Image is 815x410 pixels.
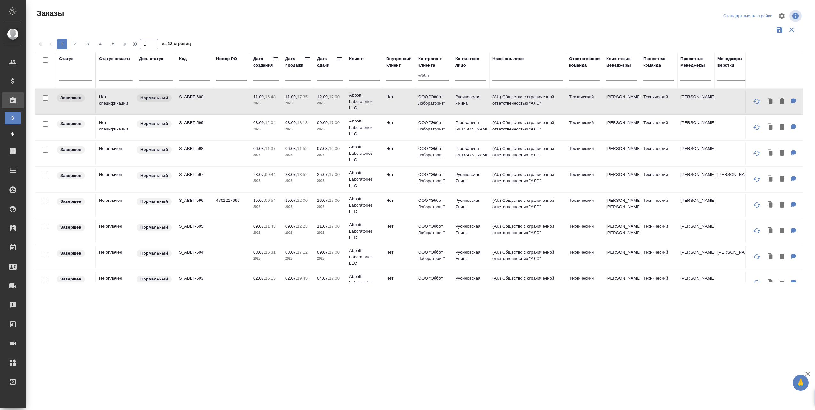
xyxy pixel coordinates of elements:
td: Технический [640,220,677,242]
p: 13:52 [297,172,308,177]
td: Технический [566,220,603,242]
div: Наше юр. лицо [492,56,524,62]
p: [PERSON_NAME] [717,249,748,256]
div: Статус по умолчанию для стандартных заказов [136,249,173,258]
p: [PERSON_NAME] [717,171,748,178]
td: Нет спецификации [96,116,136,139]
td: Нет спецификации [96,91,136,113]
p: 06.08, [285,146,297,151]
button: 2 [70,39,80,49]
button: Удалить [777,147,788,160]
p: 07.08, [317,146,329,151]
p: S_ABBT-600 [179,94,210,100]
p: Нормальный [140,95,168,101]
div: Клиентские менеджеры [606,56,637,68]
div: Код [179,56,187,62]
p: 16:48 [265,94,276,99]
p: Abbott Laboratories LLC [349,92,380,111]
p: 11.09, [285,94,297,99]
p: ООО "Эббот Лэбораториз" [418,94,449,106]
p: Завершен [60,121,81,127]
p: 2025 [317,126,343,132]
p: 08.07, [285,250,297,255]
p: 12:00 [297,198,308,203]
p: Нормальный [140,198,168,205]
p: ООО "Эббот Лэбораториз" [418,249,449,262]
td: Не оплачен [96,168,136,191]
button: Клонировать [764,199,777,212]
p: Завершен [60,224,81,231]
span: Заказы [35,8,64,19]
a: Ф [5,128,21,140]
p: Нормальный [140,146,168,153]
p: Нормальный [140,172,168,179]
td: (AU) Общество с ограниченной ответственностью "АЛС" [489,272,566,294]
td: Технический [566,142,603,165]
td: [PERSON_NAME] [677,220,714,242]
td: (AU) Общество с ограниченной ответственностью "АЛС" [489,246,566,268]
p: 17:00 [329,276,340,280]
div: Выставляет КМ при направлении счета или после выполнения всех работ/сдачи заказа клиенту. Окончат... [56,223,92,232]
p: Завершен [60,250,81,256]
p: 11.09, [253,94,265,99]
p: 09:54 [265,198,276,203]
p: 11:43 [265,224,276,229]
p: S_ABBT-594 [179,249,210,256]
td: (AU) Общество с ограниченной ответственностью "АЛС" [489,220,566,242]
td: (AU) Общество с ограниченной ответственностью "АЛС" [489,91,566,113]
td: (AU) Общество с ограниченной ответственностью "АЛС" [489,116,566,139]
td: [PERSON_NAME] [677,91,714,113]
p: 17:00 [329,250,340,255]
td: Технический [640,168,677,191]
p: 12.09, [317,94,329,99]
td: (AU) Общество с ограниченной ответственностью "АЛС" [489,194,566,217]
div: Статус [59,56,74,62]
p: 2025 [285,204,311,210]
td: Русиновская Янина [452,194,489,217]
span: 3 [82,41,93,47]
td: Технический [566,168,603,191]
button: Удалить [777,199,788,212]
div: Доп. статус [139,56,163,62]
p: 2025 [285,256,311,262]
div: Проектные менеджеры [680,56,711,68]
button: Клонировать [764,121,777,134]
p: 17:00 [329,198,340,203]
p: 25.07, [317,172,329,177]
span: 4 [95,41,106,47]
span: 🙏 [795,376,806,390]
p: 2025 [285,178,311,184]
div: Дата сдачи [317,56,336,68]
p: 16:13 [265,276,276,280]
button: Обновить [749,275,764,290]
div: Внутренний клиент [386,56,412,68]
p: 2025 [253,281,279,288]
div: Выставляет КМ при направлении счета или после выполнения всех работ/сдачи заказа клиенту. Окончат... [56,146,92,154]
p: 2025 [285,100,311,106]
td: Технический [566,272,603,294]
span: В [8,115,18,121]
div: Дата продажи [285,56,304,68]
td: Технический [566,246,603,268]
td: Русиновская Янина [452,220,489,242]
p: 11:52 [297,146,308,151]
p: 2025 [253,126,279,132]
p: 2025 [285,152,311,158]
p: S_ABBT-599 [179,120,210,126]
p: S_ABBT-596 [179,197,210,204]
p: 09.07, [285,224,297,229]
p: Завершен [60,146,81,153]
button: Обновить [749,223,764,239]
p: Abbott Laboratories LLC [349,248,380,267]
p: 04.07, [317,276,329,280]
td: [PERSON_NAME] [603,272,640,294]
button: 🙏 [793,375,809,391]
td: [PERSON_NAME], [PERSON_NAME] [603,220,640,242]
button: Удалить [777,276,788,289]
button: Клонировать [764,173,777,186]
p: 09.09, [317,120,329,125]
div: Клиент [349,56,364,62]
p: Завершен [60,276,81,282]
td: Технический [566,194,603,217]
span: Настроить таблицу [774,8,789,24]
